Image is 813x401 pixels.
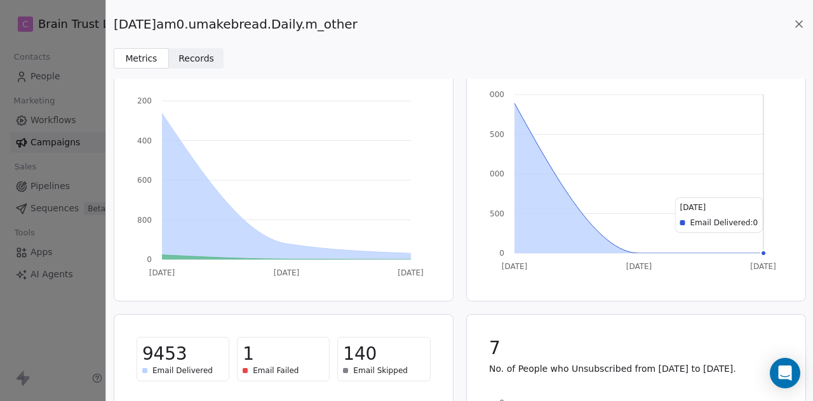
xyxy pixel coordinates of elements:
tspan: 2400 [132,136,152,145]
tspan: 1600 [132,176,152,185]
tspan: [DATE] [626,262,652,271]
tspan: 3200 [132,96,152,105]
span: 7 [489,337,501,360]
tspan: 800 [137,216,152,225]
tspan: 0 [147,255,152,264]
p: No. of People who Unsubscribed from [DATE] to [DATE]. [489,362,783,375]
tspan: 2500 [485,209,504,218]
span: Records [178,52,214,65]
tspan: [DATE] [501,262,527,271]
span: Email Failed [253,365,299,376]
tspan: 0 [499,249,504,258]
tspan: [DATE] [398,268,424,277]
span: 9453 [142,343,187,365]
tspan: 10000 [480,90,504,99]
span: Email Skipped [353,365,408,376]
span: 1 [243,343,254,365]
span: 140 [343,343,377,365]
span: Email Delivered [152,365,213,376]
tspan: [DATE] [750,262,776,271]
tspan: [DATE] [274,268,300,277]
tspan: [DATE] [149,268,175,277]
span: [DATE]am0.umakebread.Daily.m_other [114,15,358,33]
tspan: 7500 [485,130,504,139]
tspan: 5000 [485,169,504,178]
div: Open Intercom Messenger [770,358,800,388]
